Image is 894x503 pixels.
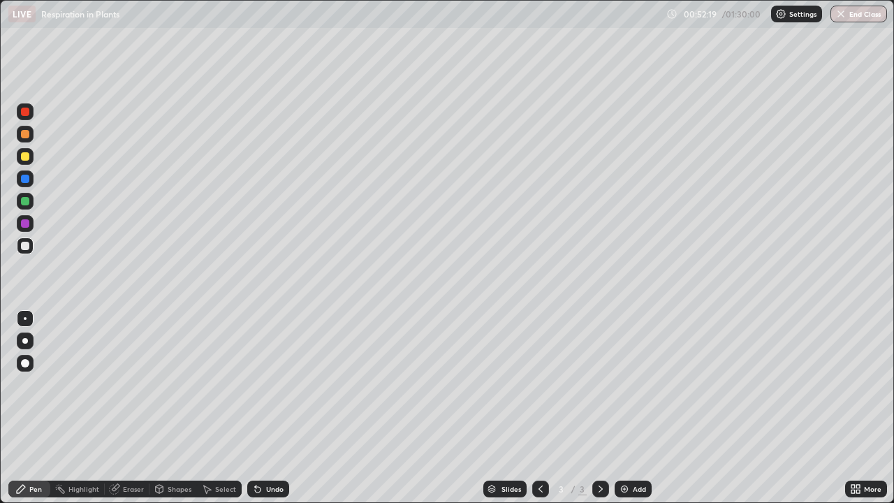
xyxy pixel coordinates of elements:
div: 3 [555,485,569,493]
div: / [571,485,576,493]
img: add-slide-button [619,483,630,495]
div: Select [215,486,236,493]
p: Respiration in Plants [41,8,119,20]
div: Highlight [68,486,99,493]
div: 3 [578,483,587,495]
div: More [864,486,881,493]
div: Undo [266,486,284,493]
button: End Class [830,6,887,22]
div: Add [633,486,646,493]
p: Settings [789,10,816,17]
div: Shapes [168,486,191,493]
div: Pen [29,486,42,493]
div: Slides [501,486,521,493]
div: Eraser [123,486,144,493]
img: end-class-cross [835,8,847,20]
p: LIVE [13,8,31,20]
img: class-settings-icons [775,8,786,20]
